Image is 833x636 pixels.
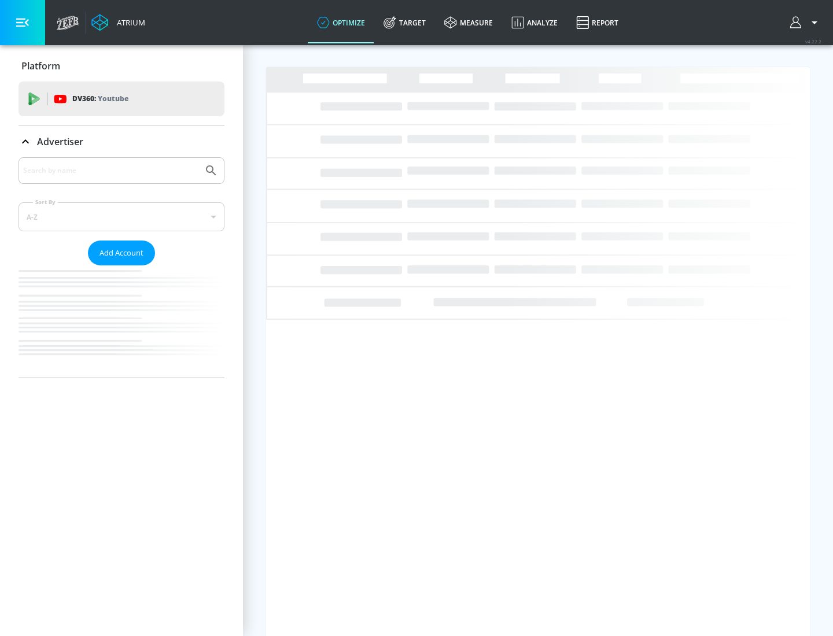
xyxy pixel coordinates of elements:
[88,241,155,265] button: Add Account
[19,50,224,82] div: Platform
[805,38,821,45] span: v 4.22.2
[37,135,83,148] p: Advertiser
[99,246,143,260] span: Add Account
[19,125,224,158] div: Advertiser
[98,93,128,105] p: Youtube
[19,82,224,116] div: DV360: Youtube
[19,157,224,378] div: Advertiser
[112,17,145,28] div: Atrium
[21,60,60,72] p: Platform
[567,2,628,43] a: Report
[308,2,374,43] a: optimize
[502,2,567,43] a: Analyze
[435,2,502,43] a: measure
[23,163,198,178] input: Search by name
[72,93,128,105] p: DV360:
[374,2,435,43] a: Target
[19,202,224,231] div: A-Z
[91,14,145,31] a: Atrium
[33,198,58,206] label: Sort By
[19,265,224,378] nav: list of Advertiser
